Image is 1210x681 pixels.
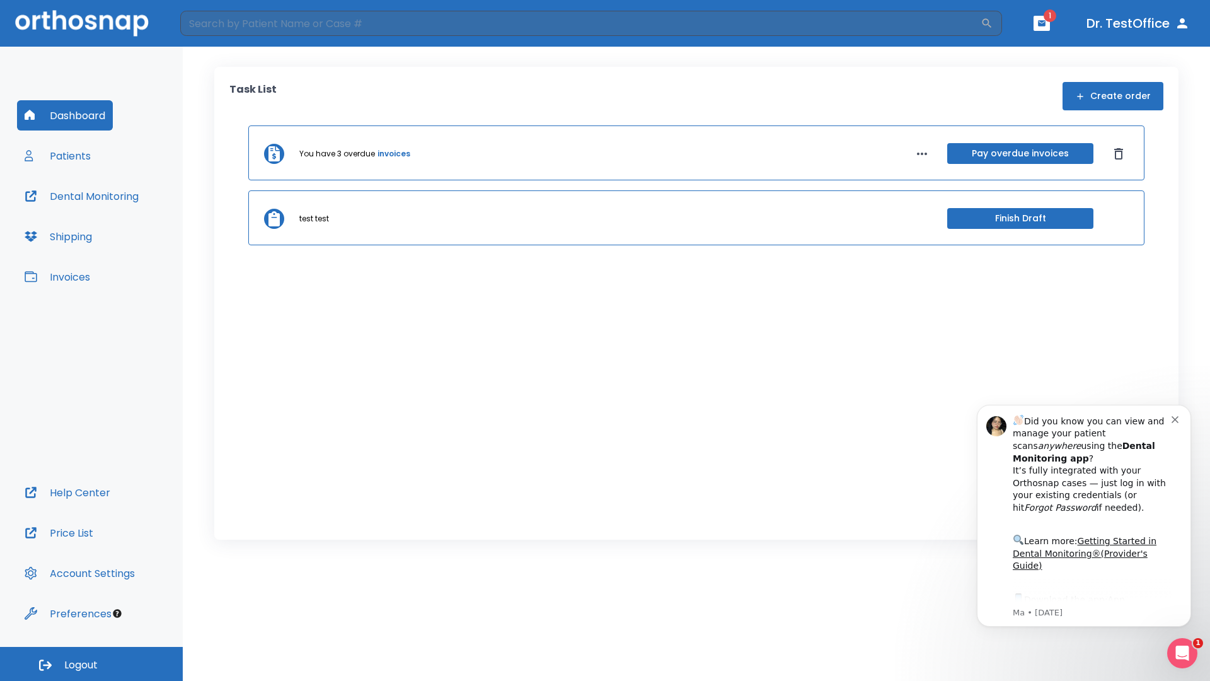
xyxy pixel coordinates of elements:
[947,143,1093,164] button: Pay overdue invoices
[17,518,101,548] button: Price List
[229,82,277,110] p: Task List
[15,10,149,36] img: Orthosnap
[17,262,98,292] button: Invoices
[17,141,98,171] button: Patients
[1081,12,1195,35] button: Dr. TestOffice
[377,148,410,160] a: invoices
[17,477,118,508] button: Help Center
[180,11,981,36] input: Search by Patient Name or Case #
[299,148,375,160] p: You have 3 overdue
[55,206,214,270] div: Download the app: | ​ Let us know if you need help getting started!
[1063,82,1163,110] button: Create order
[17,100,113,131] button: Dashboard
[17,221,100,252] button: Shipping
[1044,9,1056,22] span: 1
[55,221,214,233] p: Message from Ma, sent 1w ago
[55,209,167,231] a: App Store
[299,213,329,224] p: test test
[947,208,1093,229] button: Finish Draft
[17,558,142,588] button: Account Settings
[958,386,1210,647] iframe: Intercom notifications message
[17,181,146,211] button: Dental Monitoring
[1109,144,1129,164] button: Dismiss
[1167,638,1197,668] iframe: Intercom live chat
[64,658,98,672] span: Logout
[214,27,224,37] button: Dismiss notification
[112,608,123,619] div: Tooltip anchor
[17,598,119,629] button: Preferences
[1193,638,1203,648] span: 1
